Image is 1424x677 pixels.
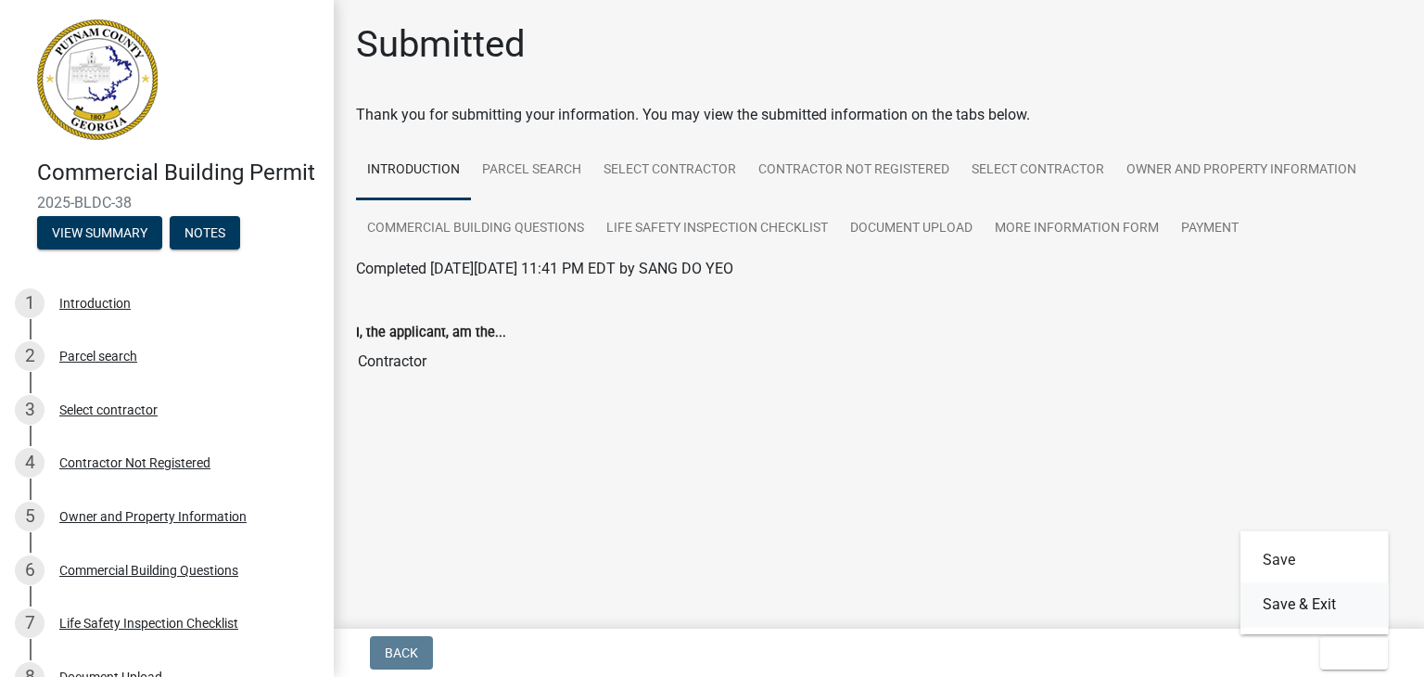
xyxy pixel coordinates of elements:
a: More Information Form [984,199,1170,259]
a: Owner and Property Information [1115,141,1367,200]
span: Exit [1335,645,1362,660]
a: Introduction [356,141,471,200]
wm-modal-confirm: Notes [170,226,240,241]
a: Payment [1170,199,1250,259]
a: Select contractor [960,141,1115,200]
div: Thank you for submitting your information. You may view the submitted information on the tabs below. [356,104,1402,126]
div: 7 [15,608,44,638]
span: Completed [DATE][DATE] 11:41 PM EDT by SANG DO YEO [356,260,733,277]
div: 2 [15,341,44,371]
a: Life Safety Inspection Checklist [595,199,839,259]
div: Parcel search [59,350,137,363]
a: Commercial Building Questions [356,199,595,259]
button: Back [370,636,433,670]
div: 4 [15,448,44,478]
a: Select contractor [592,141,747,200]
div: 6 [15,556,44,585]
h1: Submitted [356,22,526,67]
button: Save [1240,538,1389,582]
div: Contractor Not Registered [59,456,210,469]
h4: Commercial Building Permit [37,160,319,186]
wm-modal-confirm: Summary [37,226,162,241]
div: Exit [1240,530,1389,634]
img: Putnam County, Georgia [37,19,158,140]
button: Exit [1320,636,1388,670]
a: Document Upload [839,199,984,259]
div: 5 [15,502,44,531]
button: Notes [170,216,240,249]
span: Back [385,645,418,660]
div: 1 [15,288,44,318]
label: I, the applicant, am the... [356,326,506,339]
span: 2025-BLDC-38 [37,194,297,211]
div: Select contractor [59,403,158,416]
button: View Summary [37,216,162,249]
a: Parcel search [471,141,592,200]
a: Contractor Not Registered [747,141,960,200]
div: 3 [15,395,44,425]
div: Owner and Property Information [59,510,247,523]
div: Commercial Building Questions [59,564,238,577]
div: Introduction [59,297,131,310]
div: Life Safety Inspection Checklist [59,617,238,630]
button: Save & Exit [1240,582,1389,627]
